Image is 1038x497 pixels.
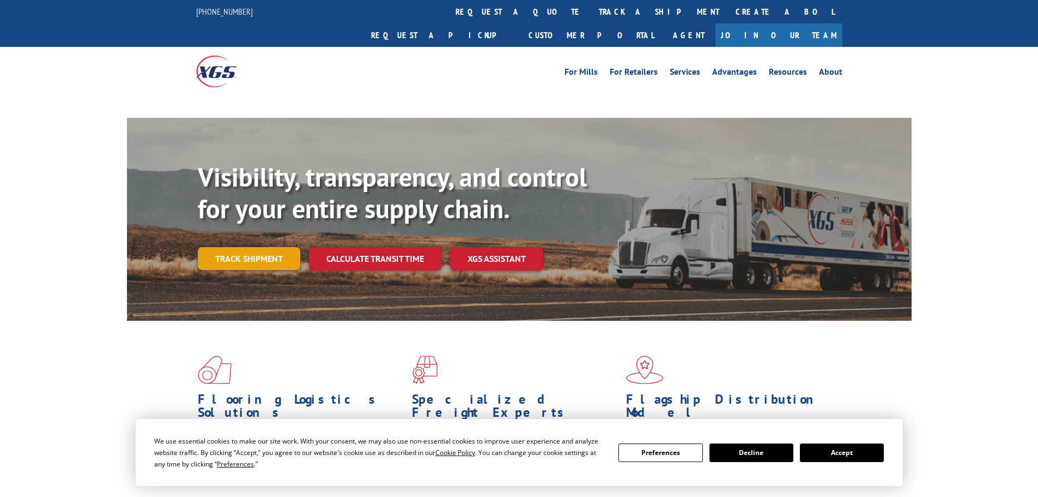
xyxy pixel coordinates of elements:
[196,6,253,17] a: [PHONE_NUMBER]
[198,393,404,424] h1: Flooring Logistics Solutions
[363,23,520,47] a: Request a pickup
[769,68,807,80] a: Resources
[819,68,842,80] a: About
[217,459,254,469] span: Preferences
[626,356,664,384] img: xgs-icon-flagship-distribution-model-red
[618,444,702,462] button: Preferences
[198,247,300,270] a: Track shipment
[154,435,605,470] div: We use essential cookies to make our site work. With your consent, we may also use non-essential ...
[709,444,793,462] button: Decline
[712,68,757,80] a: Advantages
[309,247,441,271] a: Calculate transit time
[800,444,884,462] button: Accept
[412,393,618,424] h1: Specialized Freight Experts
[136,419,903,486] div: Cookie Consent Prompt
[610,68,658,80] a: For Retailers
[670,68,700,80] a: Services
[198,356,232,384] img: xgs-icon-total-supply-chain-intelligence-red
[715,23,842,47] a: Join Our Team
[450,247,543,271] a: XGS ASSISTANT
[662,23,715,47] a: Agent
[412,356,438,384] img: xgs-icon-focused-on-flooring-red
[564,68,598,80] a: For Mills
[520,23,662,47] a: Customer Portal
[435,448,475,457] span: Cookie Policy
[626,393,832,424] h1: Flagship Distribution Model
[198,160,587,225] b: Visibility, transparency, and control for your entire supply chain.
